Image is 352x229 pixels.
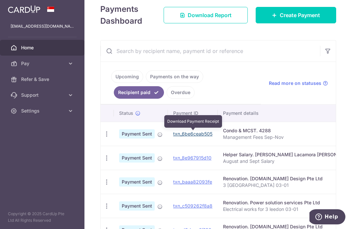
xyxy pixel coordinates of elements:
[119,201,155,211] span: Payment Sent
[21,92,65,98] span: Support
[269,80,321,87] span: Read more on statuses
[101,40,320,62] input: Search by recipient name, payment id or reference
[173,179,212,185] a: txn_baaa82093fe
[269,80,328,87] a: Read more on statuses
[100,3,152,27] h4: Payments Dashboard
[280,11,320,19] span: Create Payment
[146,70,203,83] a: Payments on the way
[21,60,65,67] span: Pay
[309,209,345,226] iframe: Opens a widget where you can find more information
[167,86,195,99] a: Overdue
[164,115,222,128] div: Download Payment Receipt
[114,86,164,99] a: Recipient paid
[21,108,65,114] span: Settings
[173,131,212,137] a: txn_6be6ceab505
[188,11,232,19] span: Download Report
[119,153,155,163] span: Payment Sent
[111,70,143,83] a: Upcoming
[164,7,248,23] a: Download Report
[11,23,74,30] p: [EMAIL_ADDRESS][DOMAIN_NAME]
[173,155,211,161] a: txn_8e967915d10
[8,5,40,13] img: CardUp
[119,129,155,139] span: Payment Sent
[256,7,336,23] a: Create Payment
[173,203,212,209] a: txn_c509262f8a8
[119,110,133,116] span: Status
[168,105,218,122] th: Payment ID
[119,177,155,187] span: Payment Sent
[21,44,65,51] span: Home
[21,76,65,83] span: Refer & Save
